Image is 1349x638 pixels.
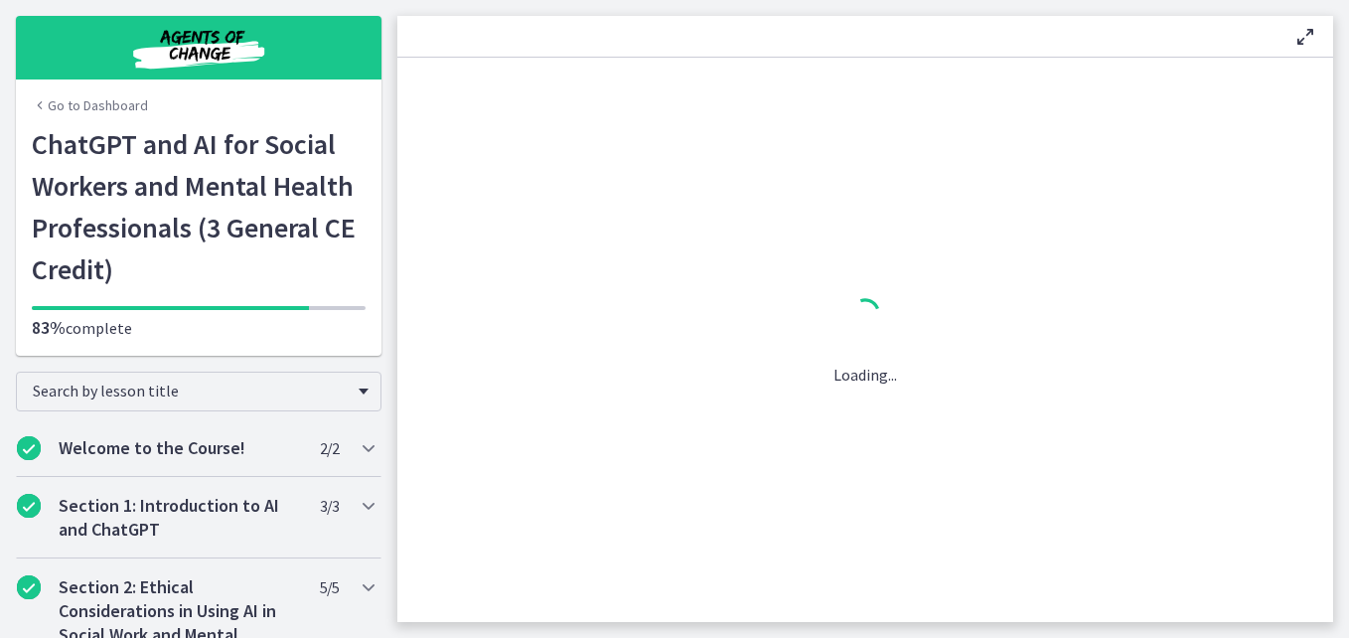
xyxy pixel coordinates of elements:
[833,363,897,387] p: Loading...
[16,372,381,411] div: Search by lesson title
[59,494,301,542] h2: Section 1: Introduction to AI and ChatGPT
[32,316,66,339] span: 83%
[17,494,41,518] i: Completed
[32,95,148,115] a: Go to Dashboard
[32,123,366,290] h1: ChatGPT and AI for Social Workers and Mental Health Professionals (3 General CE Credit)
[59,436,301,460] h2: Welcome to the Course!
[17,575,41,599] i: Completed
[320,494,339,518] span: 3 / 3
[17,436,41,460] i: Completed
[32,316,366,340] p: complete
[33,381,349,400] span: Search by lesson title
[79,24,318,72] img: Agents of Change
[833,293,897,339] div: 1
[320,436,339,460] span: 2 / 2
[320,575,339,599] span: 5 / 5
